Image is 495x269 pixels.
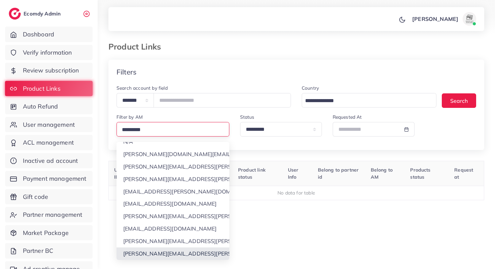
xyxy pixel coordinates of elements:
[117,160,229,173] li: [PERSON_NAME][EMAIL_ADDRESS][PERSON_NAME][DOMAIN_NAME]
[238,167,266,180] span: Product link status
[9,8,21,20] img: logo
[318,167,359,180] span: Belong to partner id
[23,120,75,129] span: User management
[23,174,87,183] span: Payment management
[117,210,229,222] li: [PERSON_NAME][EMAIL_ADDRESS][PERSON_NAME][DOMAIN_NAME]
[117,68,136,76] h4: Filters
[117,122,229,137] div: Search for option
[117,114,143,120] label: Filter by AM
[23,192,48,201] span: Gift code
[5,225,93,241] a: Market Package
[288,167,299,180] span: User Info
[117,222,229,235] li: [EMAIL_ADDRESS][DOMAIN_NAME]
[114,167,125,180] span: User ID
[408,12,479,26] a: [PERSON_NAME]avatar
[24,10,62,17] h2: Ecomdy Admin
[23,102,58,111] span: Auto Refund
[410,167,430,180] span: Products status
[412,15,458,23] p: [PERSON_NAME]
[117,148,229,160] li: [PERSON_NAME][DOMAIN_NAME][EMAIL_ADDRESS][DOMAIN_NAME]
[117,136,229,148] li: N/A
[120,125,225,135] input: Search for option
[23,229,69,237] span: Market Package
[117,85,168,91] label: Search account by field
[117,198,229,210] li: [EMAIL_ADDRESS][DOMAIN_NAME]
[5,171,93,186] a: Payment management
[9,8,62,20] a: logoEcomdy Admin
[23,48,72,57] span: Verify information
[454,167,473,180] span: Request at
[23,210,82,219] span: Partner management
[303,96,428,106] input: Search for option
[5,27,93,42] a: Dashboard
[5,153,93,169] a: Inactive ad account
[5,117,93,132] a: User management
[302,93,436,108] div: Search for option
[5,99,93,114] a: Auto Refund
[371,167,393,180] span: Belong to AM
[117,247,229,260] li: [PERSON_NAME][EMAIL_ADDRESS][PERSON_NAME][DOMAIN_NAME]
[112,189,481,196] div: No data for table
[23,84,61,93] span: Product Links
[23,246,54,255] span: Partner BC
[442,93,476,108] button: Search
[5,135,93,150] a: ACL management
[5,189,93,205] a: Gift code
[5,81,93,96] a: Product Links
[463,12,476,26] img: avatar
[5,243,93,259] a: Partner BC
[333,114,362,120] label: Requested At
[240,114,255,120] label: Status
[117,173,229,185] li: [PERSON_NAME][EMAIL_ADDRESS][PERSON_NAME][DOMAIN_NAME]
[5,63,93,78] a: Review subscription
[23,156,78,165] span: Inactive ad account
[108,42,166,52] h3: Product Links
[5,207,93,222] a: Partner management
[23,30,54,39] span: Dashboard
[23,138,74,147] span: ACL management
[23,66,79,75] span: Review subscription
[117,185,229,198] li: [EMAIL_ADDRESS][PERSON_NAME][DOMAIN_NAME]
[117,235,229,247] li: [PERSON_NAME][EMAIL_ADDRESS][PERSON_NAME][DOMAIN_NAME]
[5,45,93,60] a: Verify information
[302,85,319,91] label: Country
